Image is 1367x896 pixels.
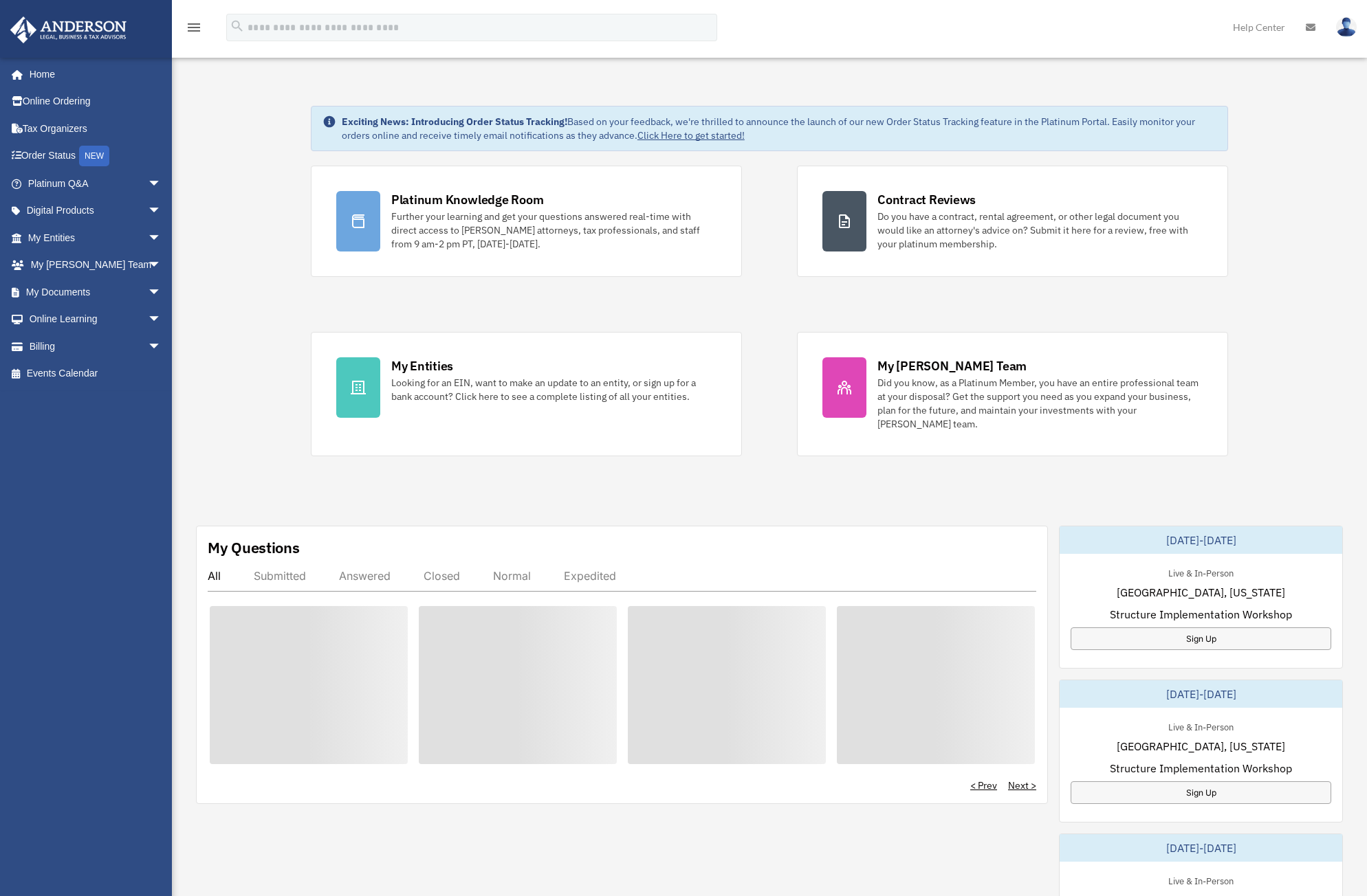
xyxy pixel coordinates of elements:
[148,224,175,252] span: arrow_drop_down
[970,779,997,792] a: < Prev
[186,24,202,36] a: menu
[1117,738,1285,754] span: [GEOGRAPHIC_DATA], [US_STATE]
[10,197,182,225] a: Digital Productsarrow_drop_down
[391,191,544,208] div: Platinum Knowledge Room
[564,569,616,583] div: Expedited
[1060,834,1342,862] div: [DATE]-[DATE]
[10,278,182,306] a: My Documentsarrow_drop_down
[391,376,717,403] div: Looking for an EIN, want to make an update to an entity, or sign up for a bank account? Click her...
[148,278,175,306] span: arrow_drop_down
[342,115,567,128] strong: Exciting News: Introducing Order Status Tracking!
[208,569,221,583] div: All
[797,166,1228,277] a: Contract Reviews Do you have a contract, rental agreement, or other legal document you would like...
[637,129,745,142] a: Click Here to get started!
[79,146,109,166] div: NEW
[1157,873,1245,887] div: Live & In-Person
[1071,781,1331,804] a: Sign Up
[10,88,182,115] a: Online Ordering
[1071,627,1331,650] a: Sign Up
[10,115,182,142] a: Tax Organizers
[1060,680,1342,708] div: [DATE]-[DATE]
[1008,779,1036,792] a: Next >
[877,376,1203,431] div: Did you know, as a Platinum Member, you have an entire professional team at your disposal? Get th...
[877,191,976,208] div: Contract Reviews
[1060,526,1342,554] div: [DATE]-[DATE]
[254,569,306,583] div: Submitted
[1110,606,1292,623] span: Structure Implementation Workshop
[877,357,1027,374] div: My [PERSON_NAME] Team
[148,306,175,334] span: arrow_drop_down
[339,569,391,583] div: Answered
[797,332,1228,456] a: My [PERSON_NAME] Team Did you know, as a Platinum Member, you have an entire professional team at...
[10,306,182,333] a: Online Learningarrow_drop_down
[10,224,182,251] a: My Entitiesarrow_drop_down
[6,16,131,43] img: Anderson Advisors Platinum Portal
[1157,565,1245,579] div: Live & In-Person
[493,569,531,583] div: Normal
[10,142,182,170] a: Order StatusNEW
[391,210,717,251] div: Further your learning and get your questions answered real-time with direct access to [PERSON_NAM...
[10,333,182,360] a: Billingarrow_drop_down
[1117,584,1285,601] span: [GEOGRAPHIC_DATA], [US_STATE]
[10,60,175,88] a: Home
[342,115,1216,142] div: Based on your feedback, we're thrilled to announce the launch of our new Order Status Tracking fe...
[148,333,175,361] span: arrow_drop_down
[10,360,182,388] a: Events Calendar
[10,170,182,197] a: Platinum Q&Aarrow_drop_down
[186,19,202,36] i: menu
[148,251,175,280] span: arrow_drop_down
[391,357,453,374] div: My Entities
[1336,17,1357,37] img: User Pic
[1110,760,1292,776] span: Structure Implementation Workshop
[1157,719,1245,733] div: Live & In-Person
[10,251,182,279] a: My [PERSON_NAME] Teamarrow_drop_down
[311,166,742,277] a: Platinum Knowledge Room Further your learning and get your questions answered real-time with dire...
[877,210,1203,251] div: Do you have a contract, rental agreement, or other legal document you would like an attorney's ad...
[148,197,175,225] span: arrow_drop_down
[311,332,742,456] a: My Entities Looking for an EIN, want to make an update to an entity, or sign up for a bank accoun...
[424,569,460,583] div: Closed
[148,170,175,198] span: arrow_drop_down
[208,537,300,558] div: My Questions
[230,19,245,34] i: search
